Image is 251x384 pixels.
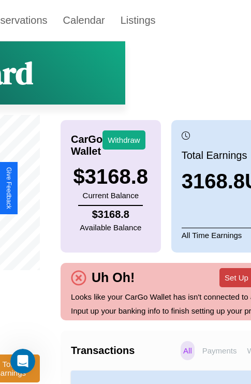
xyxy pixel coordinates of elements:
p: Available Balance [80,220,141,234]
a: Listings [113,9,164,31]
iframe: Intercom live chat [10,349,35,374]
a: Calendar [55,9,113,31]
p: Payments [200,341,240,360]
div: Give Feedback [5,167,12,209]
p: All [181,341,195,360]
h3: $ 3168.8 [73,165,149,188]
h4: Transactions [71,345,178,357]
button: Withdraw [102,130,145,150]
p: Current Balance [73,188,149,202]
h4: Uh Oh! [86,270,140,285]
h4: $ 3168.8 [80,209,141,220]
h4: CarGo Wallet [71,134,102,157]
